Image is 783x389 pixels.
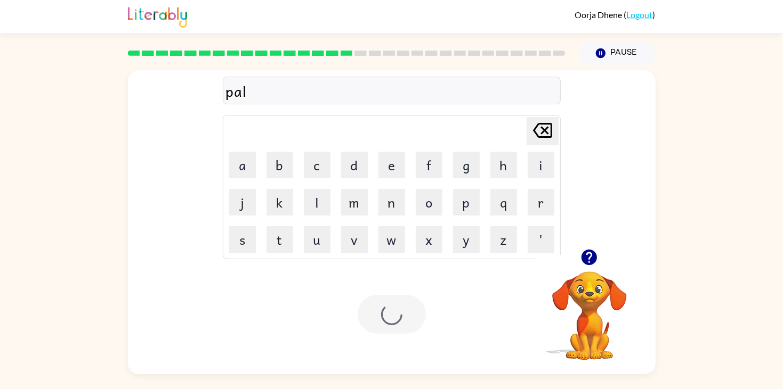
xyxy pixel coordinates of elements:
button: o [416,189,442,216]
button: ' [528,226,554,253]
a: Logout [627,10,653,20]
button: e [378,152,405,178]
button: s [229,226,256,253]
button: a [229,152,256,178]
img: Literably [128,4,187,28]
button: Pause [578,41,656,65]
button: b [267,152,293,178]
button: h [490,152,517,178]
button: z [490,226,517,253]
button: m [341,189,368,216]
button: n [378,189,405,216]
span: Oorja Dhene [575,10,624,20]
button: p [453,189,480,216]
button: d [341,152,368,178]
button: g [453,152,480,178]
button: w [378,226,405,253]
button: q [490,189,517,216]
button: f [416,152,442,178]
video: Your browser must support playing .mp4 files to use Literably. Please try using another browser. [536,255,643,361]
button: y [453,226,480,253]
button: v [341,226,368,253]
button: l [304,189,330,216]
button: j [229,189,256,216]
button: r [528,189,554,216]
div: ( ) [575,10,656,20]
button: u [304,226,330,253]
div: pal [226,80,558,102]
button: t [267,226,293,253]
button: i [528,152,554,178]
button: x [416,226,442,253]
button: c [304,152,330,178]
button: k [267,189,293,216]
